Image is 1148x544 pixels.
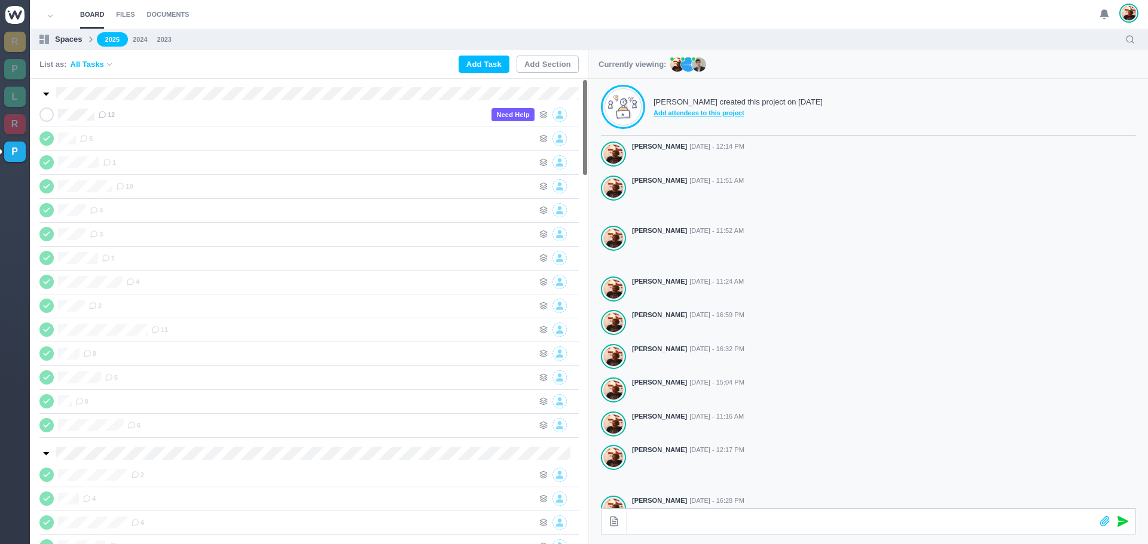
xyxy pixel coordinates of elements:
[97,32,128,47] a: 2025
[689,310,744,320] span: [DATE] - 16:59 PM
[71,59,104,70] span: All Tasks
[517,56,579,73] button: Add Section
[604,346,623,367] img: Antonio Lopes
[654,96,823,108] p: [PERSON_NAME] created this project on [DATE]
[604,414,623,434] img: Antonio Lopes
[608,94,638,119] img: No messages
[5,6,25,24] img: winio
[632,276,687,287] strong: [PERSON_NAME]
[689,411,744,422] span: [DATE] - 11:16 AM
[670,57,685,72] img: AL
[654,108,823,118] span: Add attendees to this project
[599,59,666,70] p: Currently viewing:
[632,411,687,422] strong: [PERSON_NAME]
[689,176,744,186] span: [DATE] - 11:51 AM
[689,276,744,287] span: [DATE] - 11:24 AM
[632,142,687,152] strong: [PERSON_NAME]
[4,59,26,79] a: P
[39,59,114,70] div: List as:
[632,445,687,455] strong: [PERSON_NAME]
[632,344,687,354] strong: [PERSON_NAME]
[632,176,687,186] strong: [PERSON_NAME]
[4,114,26,134] a: R
[689,344,744,354] span: [DATE] - 16:32 PM
[681,57,695,72] img: JT
[632,377,687,388] strong: [PERSON_NAME]
[459,56,509,73] button: Add Task
[692,57,706,72] img: PL
[4,32,26,52] a: R
[1122,5,1136,21] img: Antonio Lopes
[4,142,26,162] a: P
[604,380,623,400] img: Antonio Lopes
[39,35,49,44] img: spaces
[604,228,623,248] img: Antonio Lopes
[689,445,744,455] span: [DATE] - 12:17 PM
[632,226,687,236] strong: [PERSON_NAME]
[689,226,744,236] span: [DATE] - 11:52 AM
[604,312,623,333] img: Antonio Lopes
[157,35,172,45] a: 2023
[689,377,744,388] span: [DATE] - 15:04 PM
[4,87,26,107] a: L
[604,178,623,198] img: Antonio Lopes
[689,142,744,152] span: [DATE] - 12:14 PM
[604,279,623,299] img: Antonio Lopes
[55,33,83,45] p: Spaces
[133,35,147,45] a: 2024
[632,496,687,506] strong: [PERSON_NAME]
[604,144,623,164] img: Antonio Lopes
[632,310,687,320] strong: [PERSON_NAME]
[689,496,744,506] span: [DATE] - 16:28 PM
[604,447,623,468] img: Antonio Lopes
